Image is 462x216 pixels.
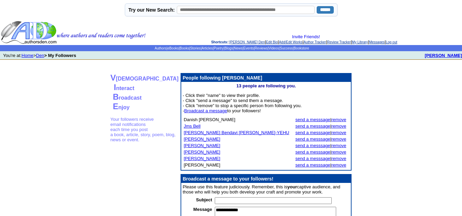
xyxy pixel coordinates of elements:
a: Jms Bell [184,124,200,129]
b: your [287,184,297,189]
a: send a messsage [295,130,330,135]
font: I [114,83,116,92]
a: My Library [352,40,368,44]
a: Messages [369,40,385,44]
font: | [295,156,346,161]
a: [PERSON_NAME] [425,52,462,58]
div: : | | | | | | | [147,34,461,44]
span: Shortcuts: [211,40,228,44]
font: Subject [196,197,212,202]
a: Broadcast a message [184,108,227,113]
a: Stories [190,46,201,50]
img: shim.gif [181,171,184,174]
a: Add/Edit Works [279,40,303,44]
a: Poetry [214,46,224,50]
a: Review Tracker [327,40,351,44]
a: News [234,46,242,50]
a: Invite Friends! [292,34,320,39]
a: remove [331,124,346,129]
font: You're at: > [3,53,76,58]
a: send a messsage [295,149,330,155]
font: | [295,143,346,148]
a: Videos [268,46,279,50]
p: Broadcast a message to your followers! [183,176,349,182]
font: V [110,73,116,82]
font: | [295,117,346,122]
a: [PERSON_NAME] Den [229,40,265,44]
a: Authors [155,46,166,50]
a: Articles [201,46,213,50]
a: [PERSON_NAME] [184,156,220,161]
font: Danish [PERSON_NAME] [184,117,235,122]
font: [DEMOGRAPHIC_DATA] [116,76,179,82]
label: Try our New Search: [129,7,175,13]
a: Books [180,46,189,50]
a: remove [331,143,346,148]
img: header_logo2.gif [1,20,146,44]
a: eBooks [167,46,179,50]
a: Log out [386,40,397,44]
a: [PERSON_NAME] [184,143,220,148]
b: > My Followers [44,53,76,58]
font: Message [193,207,212,212]
a: send a messsage [295,124,330,129]
a: remove [331,117,346,122]
a: Home [22,53,34,58]
font: Please use this feature judiciously. Remember, this is captive audience, and those who will help ... [183,184,340,195]
a: Bookstore [294,46,309,50]
font: nteract [116,85,134,91]
a: Events [243,46,254,50]
a: Blogs [224,46,233,50]
font: B [113,92,119,101]
font: roadcast [119,95,142,101]
font: njoy [118,104,130,110]
font: E [113,102,118,111]
font: Your followers receive email notifications each time you post a book, article, story, poem, blog,... [110,117,176,142]
a: Success [280,46,293,50]
font: | [295,149,346,155]
a: [PERSON_NAME] Bendavi [PERSON_NAME]-YEHU [184,130,289,135]
p: People following [PERSON_NAME] [183,75,349,81]
a: send a messsage [295,143,330,148]
b: [PERSON_NAME] [425,53,462,58]
font: [PERSON_NAME] [184,162,220,168]
a: Edit Bio [266,40,278,44]
a: [PERSON_NAME] [184,149,220,155]
font: - Click their "name" to view their profile. - Click "send a message" to send them a message. - Cl... [183,93,302,113]
font: | [295,162,346,168]
a: remove [331,162,346,168]
font: | [295,136,346,142]
img: shim.gif [181,61,182,71]
a: send a messsage [295,136,330,142]
b: 13 people are following you. [236,83,296,88]
a: remove [331,156,346,161]
a: send a messsage [295,117,330,122]
a: [PERSON_NAME] [184,136,220,142]
a: remove [331,149,346,155]
a: Den [36,53,44,58]
a: Reviews [255,46,268,50]
font: | [295,130,346,135]
a: remove [331,130,346,135]
a: send a messsage [295,162,330,168]
a: remove [331,136,346,142]
font: | [295,124,346,129]
a: send a messsage [295,156,330,161]
a: Author Tracker [304,40,326,44]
